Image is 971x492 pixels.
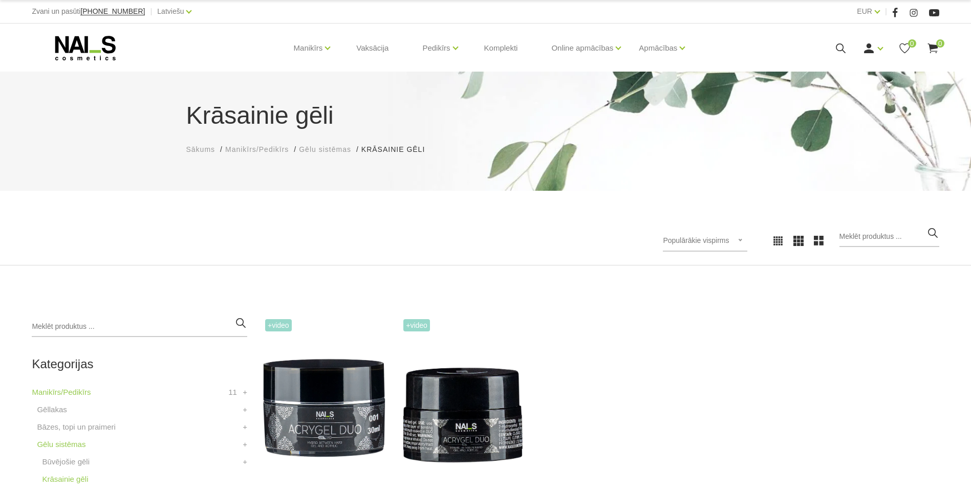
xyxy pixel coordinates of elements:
[228,386,237,398] span: 11
[639,28,677,69] a: Apmācības
[42,456,90,468] a: Būvējošie gēli
[263,317,385,485] img: Kas ir AKRIGELS “DUO GEL” un kādas problēmas tas risina?• Tas apvieno ērti modelējamā akrigela un...
[908,39,916,48] span: 0
[186,97,785,134] h1: Krāsainie gēli
[936,39,944,48] span: 0
[299,144,351,155] a: Gēlu sistēmas
[926,42,939,55] a: 0
[37,438,85,451] a: Gēlu sistēmas
[551,28,613,69] a: Online apmācības
[80,7,145,15] span: [PHONE_NUMBER]
[294,28,323,69] a: Manikīrs
[898,42,911,55] a: 0
[243,386,247,398] a: +
[857,5,872,17] a: EUR
[403,319,430,331] span: +Video
[265,319,292,331] span: +Video
[401,317,524,485] img: Kas ir AKRIGELS “DUO GEL” un kādas problēmas tas risina?• Tas apvieno ērti modelējamā akrigela un...
[37,421,115,433] a: Bāzes, topi un praimeri
[186,144,215,155] a: Sākums
[243,404,247,416] a: +
[32,357,247,371] h2: Kategorijas
[32,386,91,398] a: Manikīrs/Pedikīrs
[157,5,184,17] a: Latviešu
[32,5,145,18] div: Zvani un pasūti
[80,8,145,15] a: [PHONE_NUMBER]
[150,5,152,18] span: |
[243,438,247,451] a: +
[32,317,247,337] input: Meklēt produktus ...
[299,145,351,153] span: Gēlu sistēmas
[37,404,67,416] a: Gēllakas
[225,145,289,153] span: Manikīrs/Pedikīrs
[243,421,247,433] a: +
[422,28,450,69] a: Pedikīrs
[663,236,729,244] span: Populārākie vispirms
[186,145,215,153] span: Sākums
[348,24,397,73] a: Vaksācija
[839,227,939,247] input: Meklēt produktus ...
[885,5,887,18] span: |
[361,144,435,155] li: Krāsainie gēli
[42,473,88,485] a: Krāsainie gēli
[225,144,289,155] a: Manikīrs/Pedikīrs
[476,24,526,73] a: Komplekti
[243,456,247,468] a: +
